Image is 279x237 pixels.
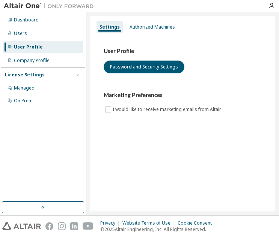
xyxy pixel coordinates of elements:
div: Authorized Machines [130,24,175,30]
div: Cookie Consent [178,220,216,226]
img: linkedin.svg [70,222,78,230]
div: Website Terms of Use [122,220,178,226]
label: I would like to receive marketing emails from Altair [113,105,223,114]
h3: User Profile [104,47,262,55]
div: Privacy [100,220,122,226]
h3: Marketing Preferences [104,91,262,99]
div: Settings [100,24,120,30]
button: Password and Security Settings [104,61,184,73]
div: On Prem [14,98,33,104]
p: © 2025 Altair Engineering, Inc. All Rights Reserved. [100,226,216,232]
img: altair_logo.svg [2,222,41,230]
div: License Settings [5,72,45,78]
img: facebook.svg [45,222,53,230]
img: Altair One [4,2,98,10]
div: Users [14,30,27,36]
div: Managed [14,85,35,91]
div: Dashboard [14,17,39,23]
img: youtube.svg [83,222,94,230]
img: instagram.svg [58,222,66,230]
div: User Profile [14,44,43,50]
div: Company Profile [14,58,50,64]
